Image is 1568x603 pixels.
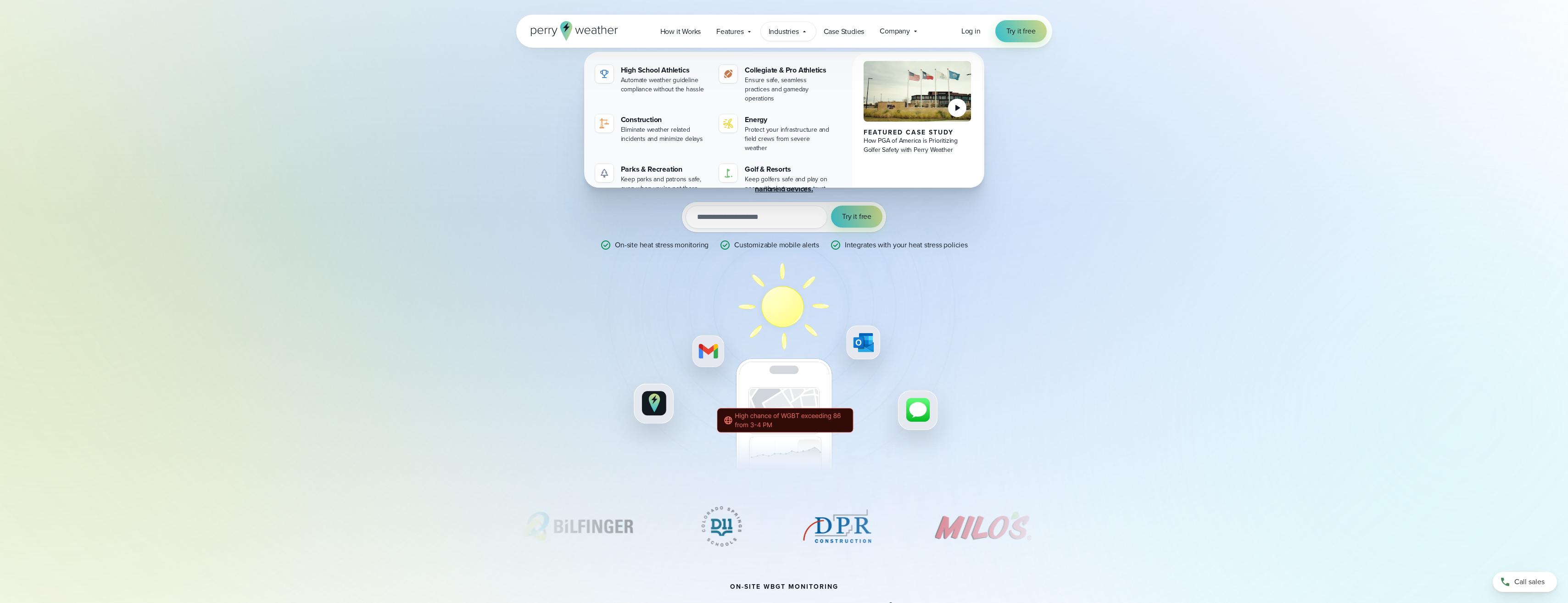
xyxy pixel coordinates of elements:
div: High School Athletics [621,65,709,76]
a: Case Studies [816,22,872,41]
div: Keep parks and patrons safe, even when you're not there [621,175,709,193]
a: High School Athletics Automate weather guideline compliance without the hassle [591,61,712,98]
a: Energy Protect your infrastructure and field crews from severe weather [715,111,836,156]
a: How it Works [653,22,709,41]
img: energy-icon@2x-1.svg [723,118,734,129]
a: Golf & Resorts Keep golfers safe and play on pace with alerts you can trust [715,160,836,197]
div: Ensure safe, seamless practices and gameday operations [745,76,832,103]
img: Colorado-Springs-School-District.svg [687,503,756,549]
img: highschool-icon.svg [599,68,610,79]
p: Integrates with your heat stress policies [845,240,968,251]
a: Call sales [1493,572,1557,592]
span: Features [716,26,743,37]
img: Bilfinger.svg [512,503,642,549]
div: Energy [745,114,832,125]
a: PGA of America, Frisco Campus Featured Case Study How PGA of America is Prioritizing Golfer Safet... [853,54,982,204]
div: slideshow [516,503,1052,554]
img: proathletics-icon@2x-1.svg [723,68,734,79]
div: 2 of 7 [687,503,756,549]
span: Company [880,26,910,37]
div: Golf & Resorts [745,164,832,175]
div: Collegiate & Pro Athletics [745,65,832,76]
span: Log in [961,26,981,36]
div: Protect your infrastructure and field crews from severe weather [745,125,832,153]
div: Parks & Recreation [621,164,709,175]
div: Automate weather guideline compliance without the hassle [621,76,709,94]
a: Try it free [995,20,1047,42]
div: Construction [621,114,709,125]
a: Construction Eliminate weather related incidents and minimize delays [591,111,712,147]
div: 3 of 7 [800,503,874,549]
img: PGA of America, Frisco Campus [864,61,971,122]
p: On-site heat stress monitoring [615,240,709,251]
div: 1 of 7 [512,503,642,549]
span: Call sales [1514,576,1545,587]
a: Parks & Recreation Keep parks and patrons safe, even when you're not there [591,160,712,197]
a: Collegiate & Pro Athletics Ensure safe, seamless practices and gameday operations [715,61,836,107]
span: How it Works [660,26,701,37]
div: 4 of 7 [918,503,1048,549]
h2: On-site WBGT and heat index monitoring. [562,95,1006,154]
img: DPR-Construction.svg [800,503,874,549]
h2: on-site wbgt monitoring [730,583,838,591]
span: Case Studies [824,26,865,37]
img: Milos.svg [918,503,1048,549]
span: Try it free [1006,26,1036,37]
img: noun-crane-7630938-1@2x.svg [599,118,610,129]
a: Log in [961,26,981,37]
div: Featured Case Study [864,129,971,136]
span: Try it free [842,211,871,222]
div: Eliminate weather related incidents and minimize delays [621,125,709,144]
button: Try it free [831,206,882,228]
img: parks-icon-grey.svg [599,167,610,179]
p: Customizable mobile alerts [734,240,819,251]
img: golf-iconV2.svg [723,167,734,179]
div: How PGA of America is Prioritizing Golfer Safety with Perry Weather [864,136,971,155]
div: Keep golfers safe and play on pace with alerts you can trust [745,175,832,193]
span: Industries [769,26,799,37]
